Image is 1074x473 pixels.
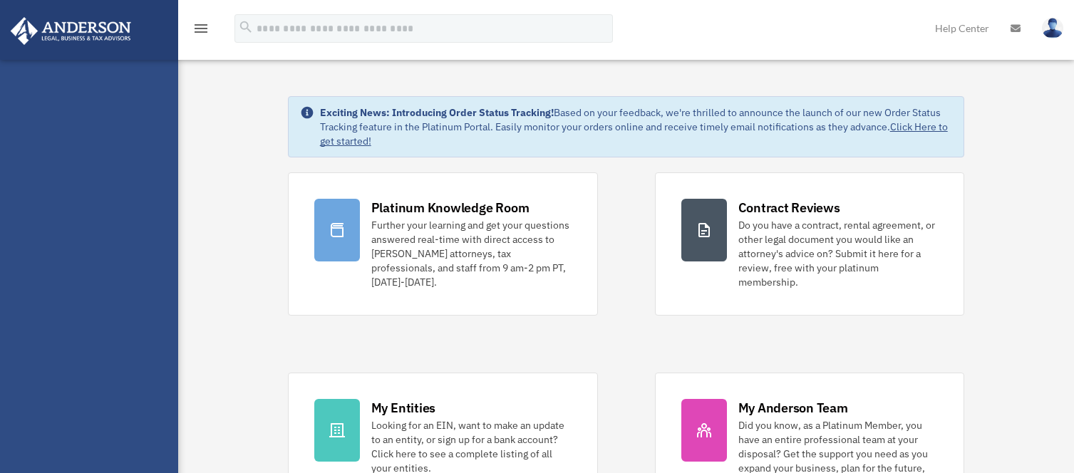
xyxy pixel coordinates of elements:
a: Contract Reviews Do you have a contract, rental agreement, or other legal document you would like... [655,172,965,316]
div: Based on your feedback, we're thrilled to announce the launch of our new Order Status Tracking fe... [320,105,953,148]
img: Anderson Advisors Platinum Portal [6,17,135,45]
div: Platinum Knowledge Room [371,199,530,217]
strong: Exciting News: Introducing Order Status Tracking! [320,106,554,119]
i: search [238,19,254,35]
div: Contract Reviews [738,199,840,217]
div: Further your learning and get your questions answered real-time with direct access to [PERSON_NAM... [371,218,572,289]
i: menu [192,20,210,37]
a: Platinum Knowledge Room Further your learning and get your questions answered real-time with dire... [288,172,598,316]
div: My Anderson Team [738,399,848,417]
a: menu [192,25,210,37]
div: My Entities [371,399,435,417]
div: Do you have a contract, rental agreement, or other legal document you would like an attorney's ad... [738,218,939,289]
a: Click Here to get started! [320,120,948,147]
img: User Pic [1042,18,1063,38]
